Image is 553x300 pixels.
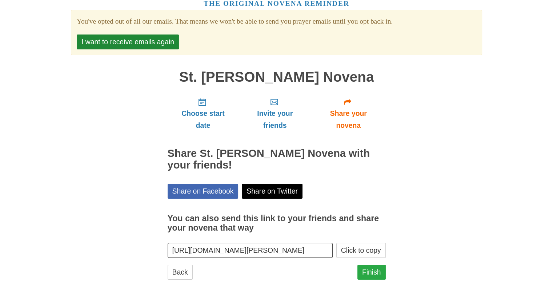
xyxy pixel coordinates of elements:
h2: Share St. [PERSON_NAME] Novena with your friends! [168,148,386,171]
span: Choose start date [175,108,232,131]
a: Finish [357,265,386,280]
a: Share your novena [311,92,386,135]
button: Click to copy [336,243,386,258]
a: Back [168,265,193,280]
section: You've opted out of all our emails. That means we won't be able to send you prayer emails until y... [77,16,476,28]
h1: St. [PERSON_NAME] Novena [168,69,386,85]
span: Share your novena [318,108,378,131]
a: Share on Facebook [168,184,239,199]
a: Invite your friends [239,92,311,135]
span: Invite your friends [246,108,304,131]
h3: You can also send this link to your friends and share your novena that way [168,214,386,232]
button: I want to receive emails again [77,35,179,49]
a: Choose start date [168,92,239,135]
a: Share on Twitter [242,184,302,199]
